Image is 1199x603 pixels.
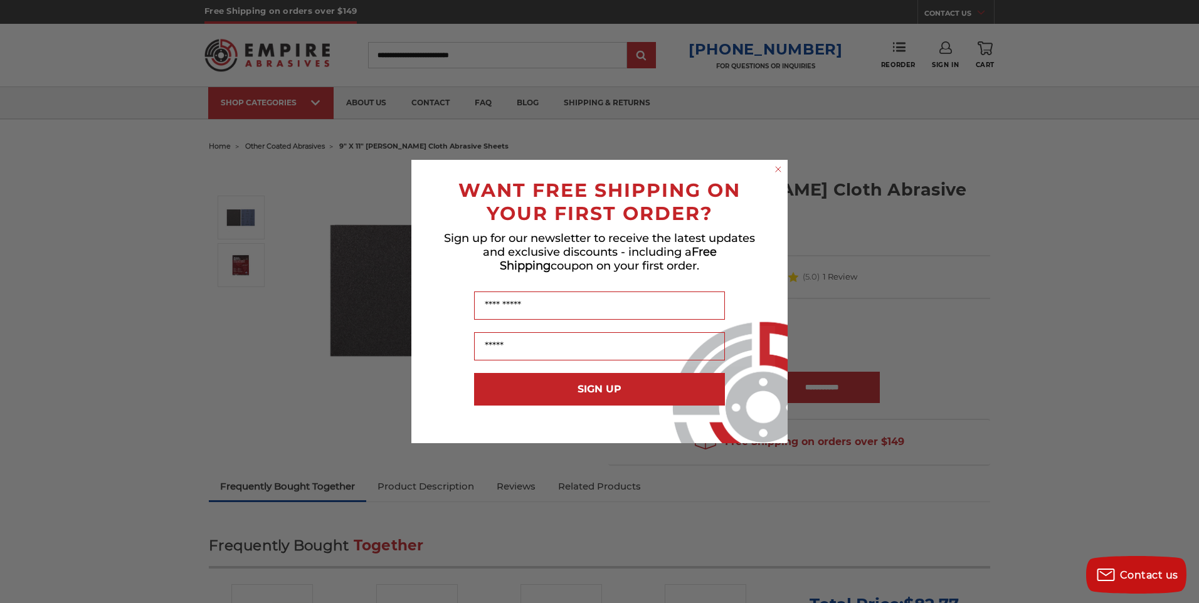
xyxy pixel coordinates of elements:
[474,332,725,360] input: Email
[444,231,755,273] span: Sign up for our newsletter to receive the latest updates and exclusive discounts - including a co...
[1086,556,1186,594] button: Contact us
[500,245,717,273] span: Free Shipping
[474,373,725,406] button: SIGN UP
[772,163,784,176] button: Close dialog
[1120,569,1178,581] span: Contact us
[458,179,741,225] span: WANT FREE SHIPPING ON YOUR FIRST ORDER?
